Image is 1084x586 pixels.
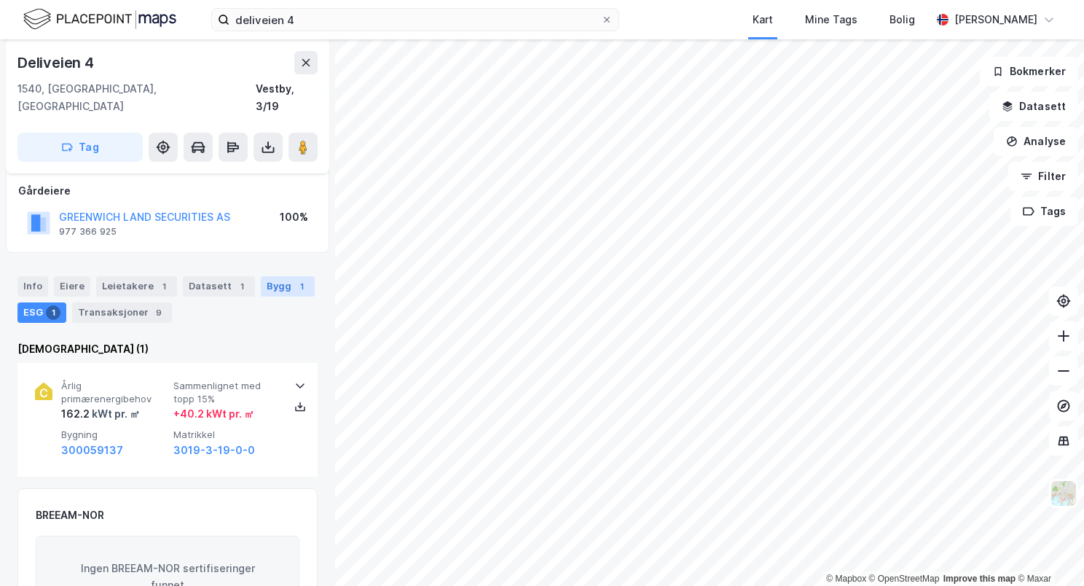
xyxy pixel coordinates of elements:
div: 1540, [GEOGRAPHIC_DATA], [GEOGRAPHIC_DATA] [17,80,256,115]
span: Matrikkel [173,429,280,441]
span: Bygning [61,429,168,441]
div: Deliveien 4 [17,51,97,74]
div: Bygg [261,276,315,297]
button: Analyse [994,127,1078,156]
div: Eiere [54,276,90,297]
div: BREEAM-NOR [36,507,104,524]
div: Gårdeiere [18,182,317,200]
div: Transaksjoner [72,302,172,323]
button: Bokmerker [980,57,1078,86]
div: Leietakere [96,276,177,297]
a: OpenStreetMap [869,574,940,584]
div: [DEMOGRAPHIC_DATA] (1) [17,340,318,358]
button: Tag [17,133,143,162]
button: Tags [1010,197,1078,226]
div: 1 [157,279,171,294]
button: 300059137 [61,442,123,459]
div: 9 [152,305,166,320]
div: 977 366 925 [59,226,117,238]
div: [PERSON_NAME] [954,11,1037,28]
div: Kart [753,11,773,28]
div: Mine Tags [805,11,857,28]
div: kWt pr. ㎡ [90,405,140,423]
div: 162.2 [61,405,140,423]
iframe: Chat Widget [1011,516,1084,586]
div: 1 [294,279,309,294]
button: Datasett [989,92,1078,121]
div: Vestby, 3/19 [256,80,318,115]
span: Årlig primærenergibehov [61,380,168,405]
div: Info [17,276,48,297]
span: Sammenlignet med topp 15% [173,380,280,405]
div: Bolig [889,11,915,28]
img: Z [1050,480,1077,507]
input: Søk på adresse, matrikkel, gårdeiere, leietakere eller personer [229,9,601,31]
div: 1 [235,279,249,294]
div: ESG [17,302,66,323]
div: Kontrollprogram for chat [1011,516,1084,586]
div: 1 [46,305,60,320]
div: + 40.2 kWt pr. ㎡ [173,405,254,423]
div: 100% [280,208,308,226]
button: 3019-3-19-0-0 [173,442,255,459]
button: Filter [1008,162,1078,191]
img: logo.f888ab2527a4732fd821a326f86c7f29.svg [23,7,176,32]
a: Mapbox [826,574,866,584]
a: Improve this map [943,574,1016,584]
div: Datasett [183,276,255,297]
